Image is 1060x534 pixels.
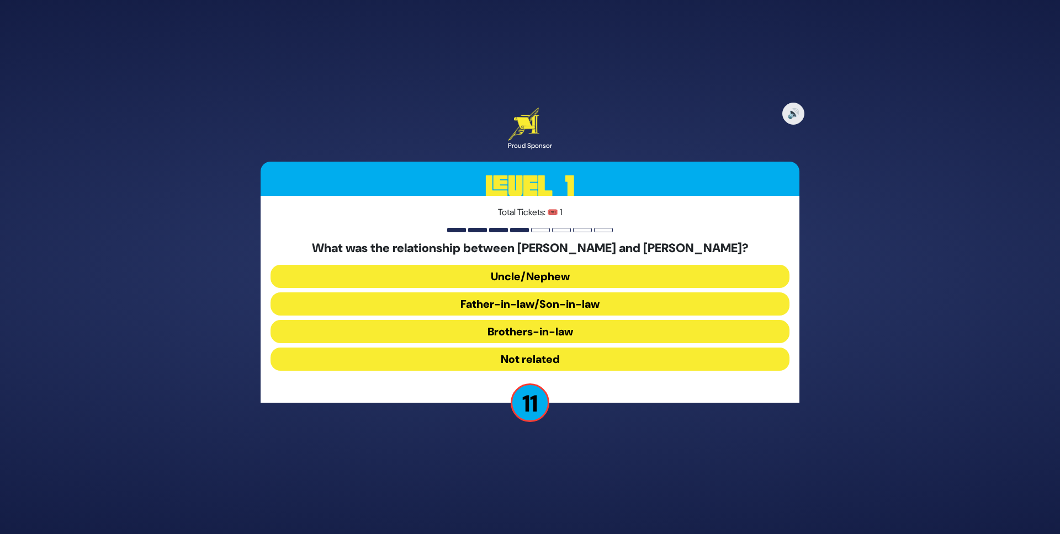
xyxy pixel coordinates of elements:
div: Proud Sponsor [508,141,552,151]
button: Uncle/Nephew [271,265,789,288]
button: Not related [271,348,789,371]
img: Artscroll [508,108,539,141]
button: Brothers-in-law [271,320,789,343]
h3: Level 1 [261,162,799,211]
button: Father-in-law/Son-in-law [271,292,789,316]
button: 🔊 [782,103,804,125]
p: Total Tickets: 🎟️ 1 [271,206,789,219]
h5: What was the relationship between [PERSON_NAME] and [PERSON_NAME]? [271,241,789,255]
p: 11 [511,383,549,422]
